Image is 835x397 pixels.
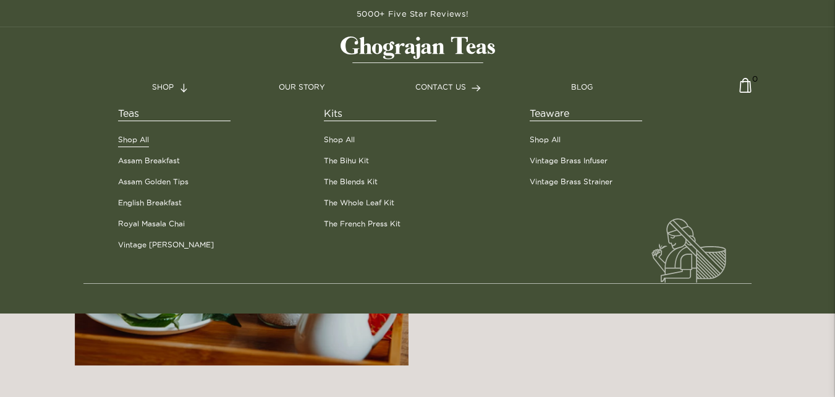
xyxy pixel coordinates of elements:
span: Teaware [530,106,642,121]
a: Shop All [118,134,149,145]
a: The Whole Leaf Kit [324,197,394,208]
span: CONTACT US [415,83,466,91]
a: CONTACT US [415,82,481,93]
a: Vintage Brass Infuser [530,155,608,166]
img: menu-lady.svg [651,218,727,283]
a: Vintage [PERSON_NAME] [118,239,214,250]
a: Royal Masala Chai [118,218,185,229]
a: Assam Golden Tips [118,176,189,187]
a: Assam Breakfast [118,155,180,166]
a: The Bihu Kit [324,155,369,166]
span: Kits [324,106,436,121]
a: The Blends Kit [324,176,378,187]
a: SHOP [152,82,189,93]
a: Shop All [530,134,561,145]
a: Shop All [324,134,355,145]
img: forward-arrow.svg [472,85,481,92]
img: forward-arrow.svg [180,83,187,93]
a: The French Press Kit [324,218,401,229]
img: cart-icon-matt.svg [739,78,752,102]
a: English Breakfast [118,197,182,208]
img: logo-matt.svg [341,36,495,63]
a: Vintage Brass Strainer [530,176,612,187]
a: BLOG [571,82,593,93]
span: SHOP [152,83,174,91]
a: 0 [739,78,752,102]
a: OUR STORY [279,82,325,93]
span: 0 [752,73,758,79]
span: Teas [118,106,231,121]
